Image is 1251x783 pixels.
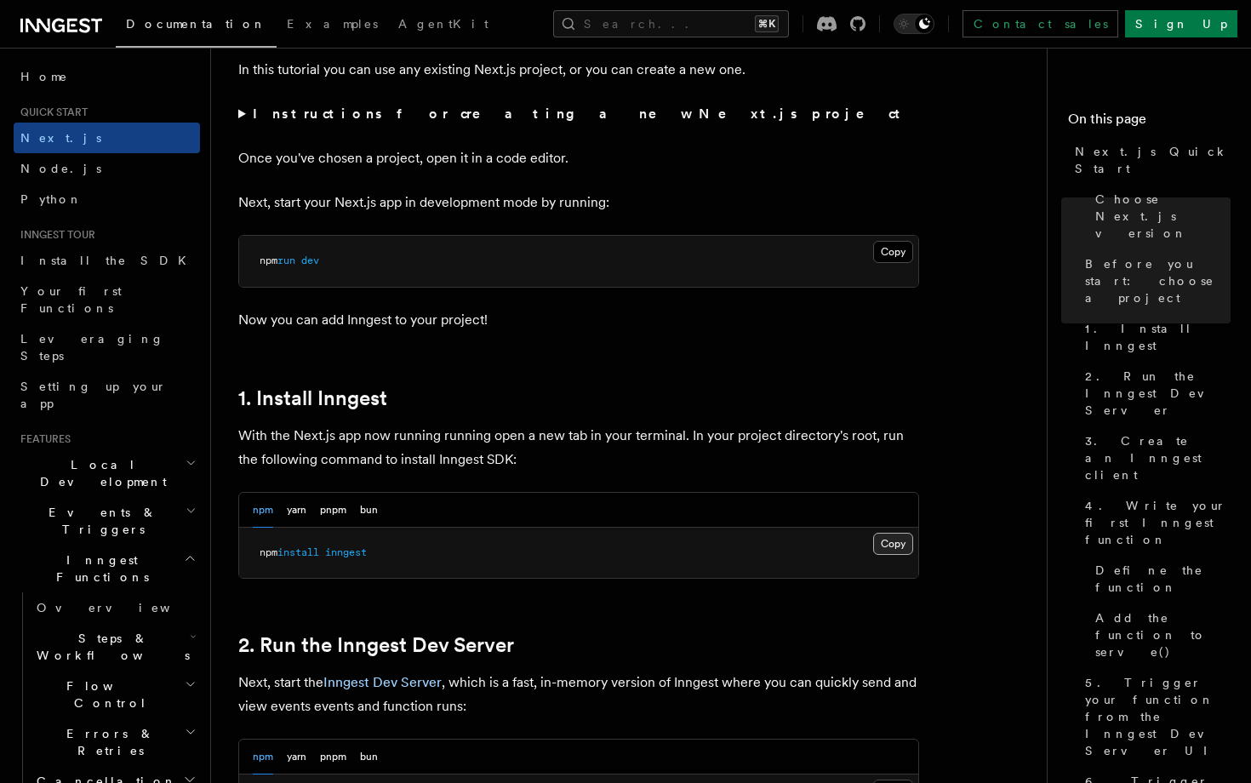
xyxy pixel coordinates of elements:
span: Errors & Retries [30,725,185,759]
a: 1. Install Inngest [1078,313,1231,361]
a: Install the SDK [14,245,200,276]
button: Local Development [14,449,200,497]
span: Define the function [1095,562,1231,596]
span: 3. Create an Inngest client [1085,432,1231,483]
span: Before you start: choose a project [1085,255,1231,306]
a: 2. Run the Inngest Dev Server [1078,361,1231,426]
span: Overview [37,601,212,614]
button: Toggle dark mode [894,14,934,34]
strong: Instructions for creating a new Next.js project [253,106,907,122]
span: Leveraging Steps [20,332,164,363]
span: dev [301,254,319,266]
a: 2. Run the Inngest Dev Server [238,633,514,657]
p: Next, start the , which is a fast, in-memory version of Inngest where you can quickly send and vi... [238,671,919,718]
span: 2. Run the Inngest Dev Server [1085,368,1231,419]
span: Your first Functions [20,284,122,315]
span: Install the SDK [20,254,197,267]
kbd: ⌘K [755,15,779,32]
span: Flow Control [30,677,185,712]
p: Once you've chosen a project, open it in a code editor. [238,146,919,170]
span: Steps & Workflows [30,630,190,664]
a: Home [14,61,200,92]
a: Overview [30,592,200,623]
a: Documentation [116,5,277,48]
a: Python [14,184,200,214]
summary: Instructions for creating a new Next.js project [238,102,919,126]
span: Choose Next.js version [1095,191,1231,242]
span: npm [260,254,277,266]
a: 1. Install Inngest [238,386,387,410]
span: Next.js Quick Start [1075,143,1231,177]
p: Now you can add Inngest to your project! [238,308,919,332]
button: Inngest Functions [14,545,200,592]
a: Choose Next.js version [1088,184,1231,249]
span: Inngest tour [14,228,95,242]
button: npm [253,493,273,528]
a: Leveraging Steps [14,323,200,371]
span: 1. Install Inngest [1085,320,1231,354]
span: Python [20,192,83,206]
span: install [277,546,319,558]
a: Before you start: choose a project [1078,249,1231,313]
span: Quick start [14,106,88,119]
span: Next.js [20,131,101,145]
button: Steps & Workflows [30,623,200,671]
button: Search...⌘K [553,10,789,37]
span: Setting up your app [20,380,167,410]
span: inngest [325,546,367,558]
span: Node.js [20,162,101,175]
button: yarn [287,493,306,528]
span: Features [14,432,71,446]
button: npm [253,740,273,774]
span: Documentation [126,17,266,31]
span: 5. Trigger your function from the Inngest Dev Server UI [1085,674,1231,759]
a: Examples [277,5,388,46]
h4: On this page [1068,109,1231,136]
p: In this tutorial you can use any existing Next.js project, or you can create a new one. [238,58,919,82]
span: Events & Triggers [14,504,186,538]
a: Next.js Quick Start [1068,136,1231,184]
a: 4. Write your first Inngest function [1078,490,1231,555]
p: With the Next.js app now running running open a new tab in your terminal. In your project directo... [238,424,919,472]
button: bun [360,740,378,774]
a: Next.js [14,123,200,153]
button: yarn [287,740,306,774]
button: pnpm [320,740,346,774]
p: Next, start your Next.js app in development mode by running: [238,191,919,214]
button: Copy [873,241,913,263]
span: Examples [287,17,378,31]
a: 5. Trigger your function from the Inngest Dev Server UI [1078,667,1231,766]
a: Define the function [1088,555,1231,603]
a: Contact sales [963,10,1118,37]
button: Events & Triggers [14,497,200,545]
a: AgentKit [388,5,499,46]
span: Add the function to serve() [1095,609,1231,660]
a: Inngest Dev Server [323,674,442,690]
a: Add the function to serve() [1088,603,1231,667]
span: run [277,254,295,266]
a: Sign Up [1125,10,1237,37]
span: 4. Write your first Inngest function [1085,497,1231,548]
a: Node.js [14,153,200,184]
span: Inngest Functions [14,552,184,586]
button: Errors & Retries [30,718,200,766]
button: Flow Control [30,671,200,718]
a: Setting up your app [14,371,200,419]
a: Your first Functions [14,276,200,323]
button: Copy [873,533,913,555]
span: Home [20,68,68,85]
span: Local Development [14,456,186,490]
a: 3. Create an Inngest client [1078,426,1231,490]
button: pnpm [320,493,346,528]
button: bun [360,493,378,528]
span: AgentKit [398,17,488,31]
span: npm [260,546,277,558]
